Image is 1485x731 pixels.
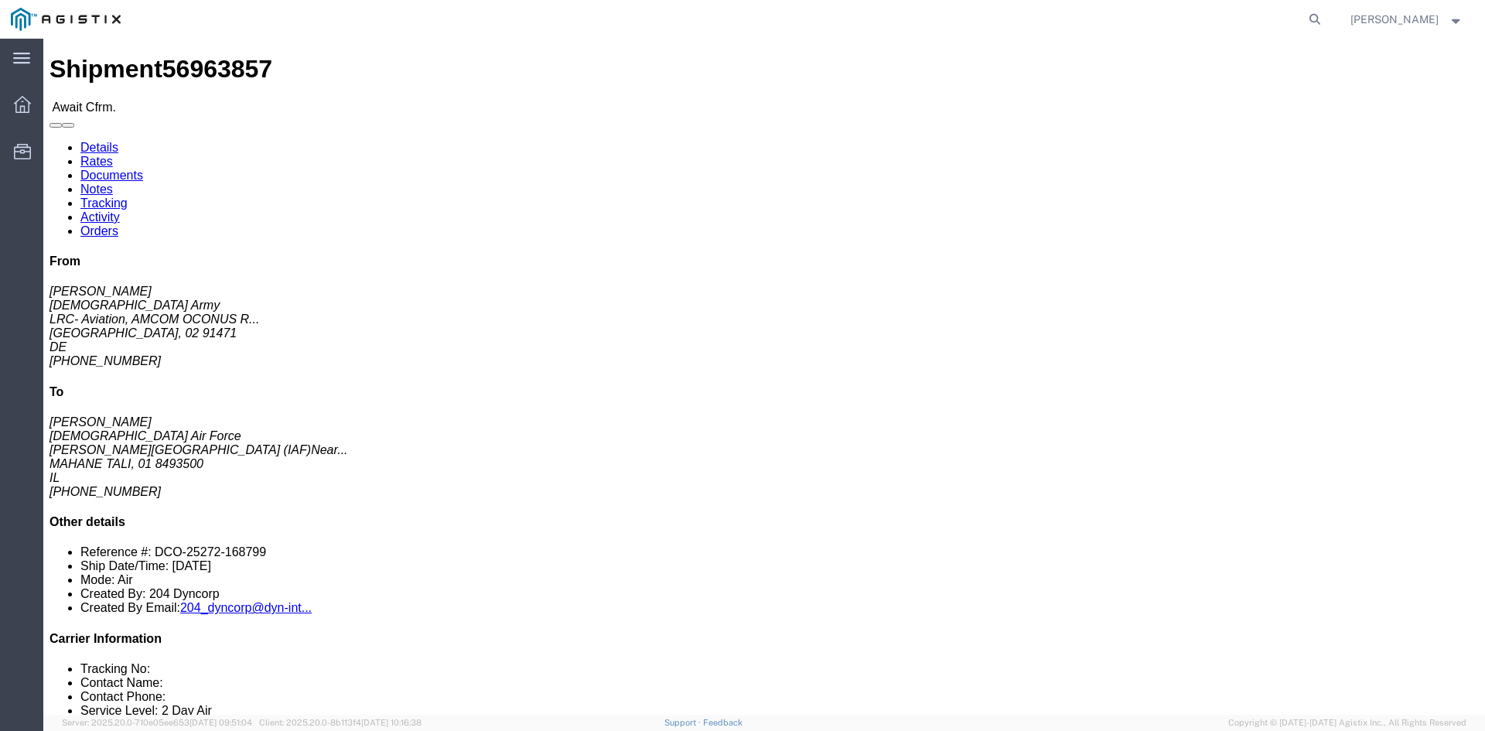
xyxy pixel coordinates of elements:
span: [DATE] 10:16:38 [361,718,422,727]
img: logo [11,8,121,31]
a: Feedback [703,718,742,727]
span: Server: 2025.20.0-710e05ee653 [62,718,252,727]
iframe: FS Legacy Container [43,39,1485,715]
a: Support [664,718,703,727]
span: [DATE] 09:51:04 [189,718,252,727]
span: Copyright © [DATE]-[DATE] Agistix Inc., All Rights Reserved [1228,716,1466,729]
span: Client: 2025.20.0-8b113f4 [259,718,422,727]
span: Hernani De Azevedo [1350,11,1439,28]
button: [PERSON_NAME] [1350,10,1464,29]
